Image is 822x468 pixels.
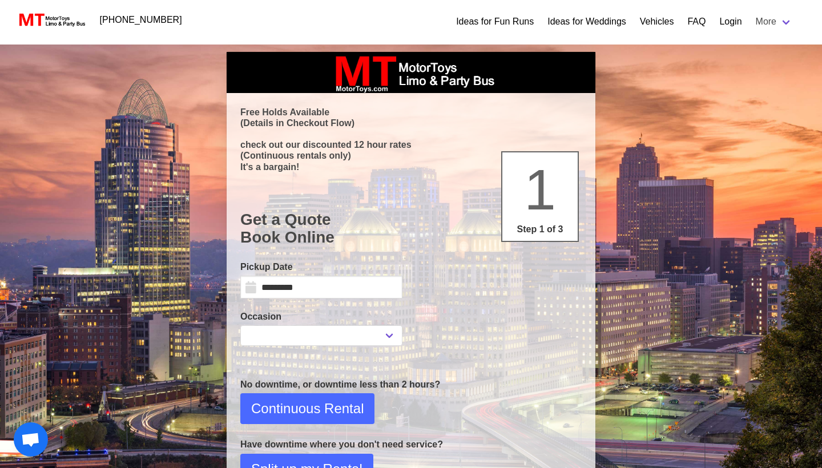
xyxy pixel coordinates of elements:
a: FAQ [687,15,706,29]
div: Open chat [14,422,48,457]
p: check out our discounted 12 hour rates [240,139,582,150]
h1: Get a Quote Book Online [240,211,582,247]
span: 1 [524,158,556,221]
p: No downtime, or downtime less than 2 hours? [240,378,582,392]
button: Continuous Rental [240,393,374,424]
p: It's a bargain! [240,162,582,172]
label: Pickup Date [240,260,402,274]
p: (Continuous rentals only) [240,150,582,161]
a: Ideas for Weddings [547,15,626,29]
span: Continuous Rental [251,398,364,419]
a: More [749,10,799,33]
a: Ideas for Fun Runs [456,15,534,29]
a: Login [719,15,742,29]
p: Have downtime where you don't need service? [240,438,582,451]
img: box_logo_brand.jpeg [325,52,497,93]
a: [PHONE_NUMBER] [93,9,189,31]
p: Free Holds Available [240,107,582,118]
p: (Details in Checkout Flow) [240,118,582,128]
a: Vehicles [640,15,674,29]
img: MotorToys Logo [16,12,86,28]
label: Occasion [240,310,402,324]
p: Step 1 of 3 [507,223,573,236]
